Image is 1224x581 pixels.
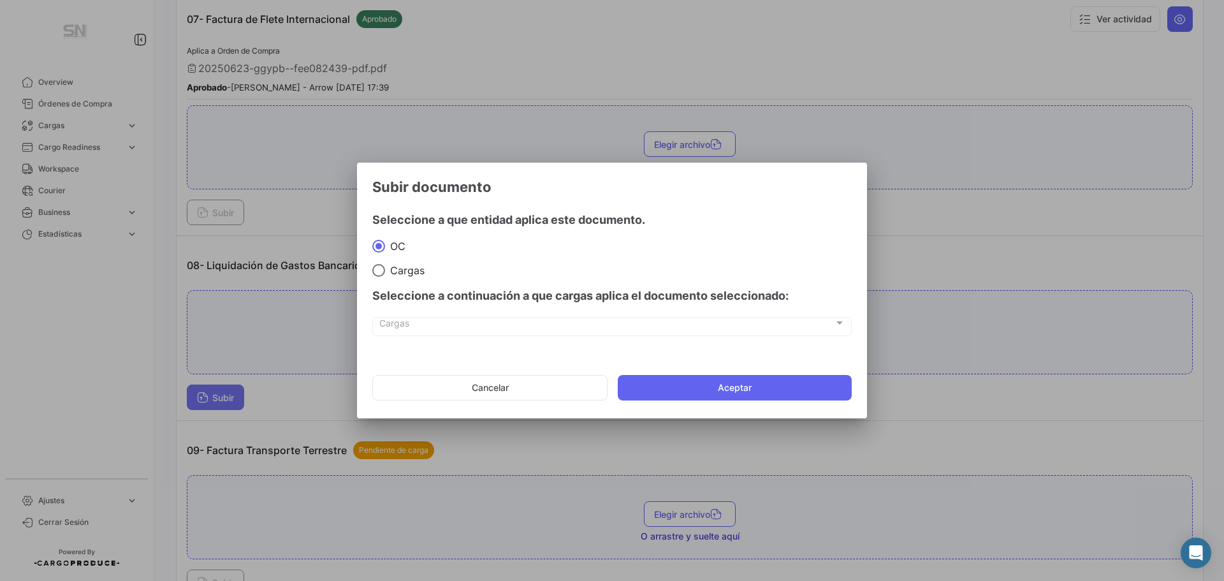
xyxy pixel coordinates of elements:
[372,178,852,196] h3: Subir documento
[372,287,852,305] h4: Seleccione a continuación a que cargas aplica el documento seleccionado:
[1181,538,1211,568] div: Abrir Intercom Messenger
[385,240,405,253] span: OC
[372,375,608,401] button: Cancelar
[385,264,425,277] span: Cargas
[379,320,834,331] span: Cargas
[618,375,852,401] button: Aceptar
[372,211,852,229] h4: Seleccione a que entidad aplica este documento.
